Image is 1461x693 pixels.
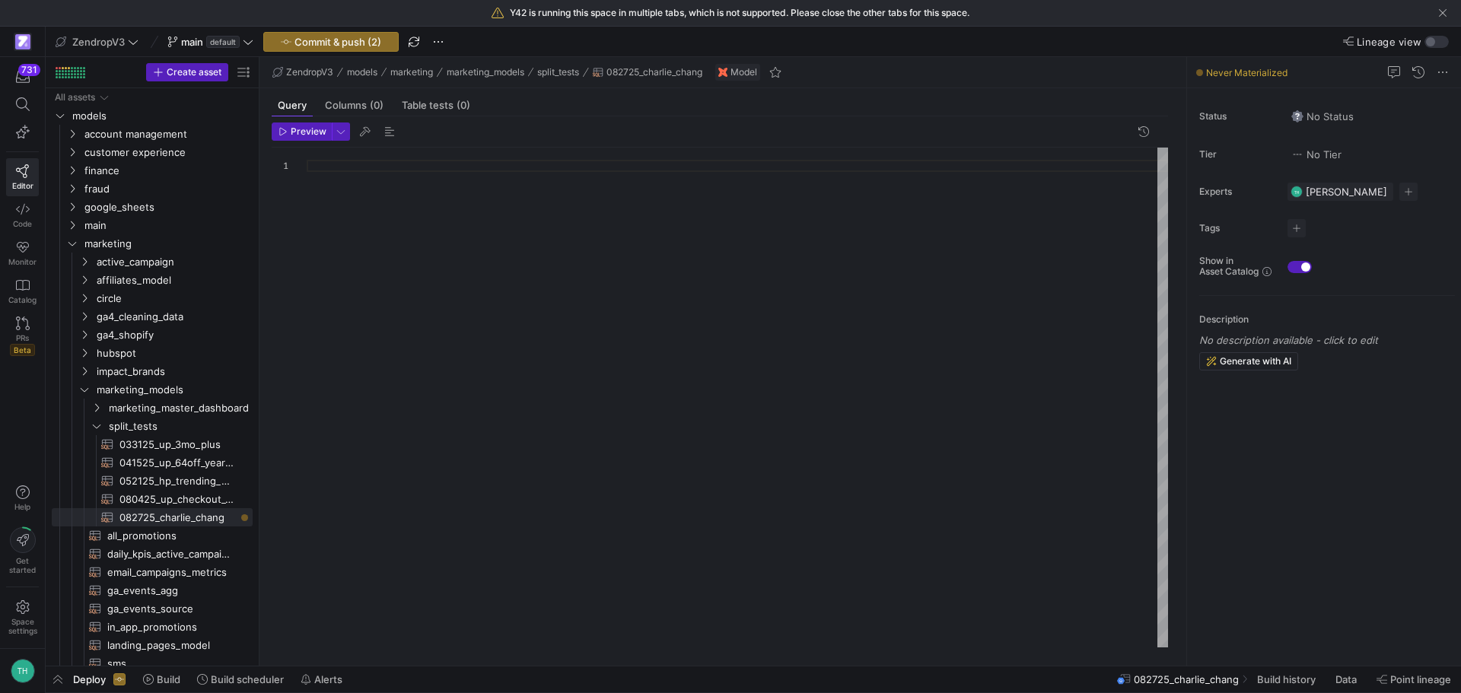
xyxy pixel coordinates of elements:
span: Preview [291,126,326,137]
div: 731 [18,64,40,76]
div: Press SPACE to select this row. [52,88,253,106]
a: email_campaigns_metrics​​​​​​​​​​ [52,563,253,581]
span: Monitor [8,257,37,266]
button: models [343,63,381,81]
span: 082725_charlie_chang [1134,673,1239,685]
a: landing_pages_model​​​​​​​​​​ [52,636,253,654]
a: Editor [6,158,39,196]
span: affiliates_model [97,272,250,289]
span: Deploy [73,673,106,685]
span: in_app_promotions​​​​​​​​​​ [107,618,235,636]
div: Press SPACE to select this row. [52,417,253,435]
span: all_promotions​​​​​​​​​​ [107,527,235,545]
div: Press SPACE to select this row. [52,307,253,326]
span: circle [97,290,250,307]
button: Point lineage [1370,666,1458,692]
button: Help [6,478,39,518]
span: fraud [84,180,250,198]
span: Generate with AI [1220,356,1291,367]
img: undefined [718,68,727,77]
div: All assets [55,92,95,103]
div: Press SPACE to select this row. [52,125,253,143]
span: email_campaigns_metrics​​​​​​​​​​ [107,564,235,581]
span: ga4_cleaning_data [97,308,250,326]
div: Press SPACE to select this row. [52,344,253,362]
div: Press SPACE to select this row. [52,143,253,161]
span: Build [157,673,180,685]
span: 041525_up_64off_year_oc_test​​​​​​​​​​ [119,454,235,472]
span: sms​​​​​​​​​​ [107,655,235,672]
span: PRs [16,333,29,342]
span: marketing [84,235,250,253]
div: Press SPACE to select this row. [52,453,253,472]
span: ga_events_agg​​​​​​​​​​ [107,582,235,599]
p: Description [1199,314,1455,325]
span: marketing [390,67,433,78]
span: marketing_models [97,381,250,399]
span: split_tests [537,67,579,78]
div: TH [11,659,35,683]
span: Space settings [8,617,37,635]
span: Alerts [314,673,342,685]
span: ga_events_source​​​​​​​​​​ [107,600,235,618]
span: Create asset [167,67,221,78]
button: ZendropV3 [52,32,142,52]
div: Press SPACE to select this row. [52,198,253,216]
div: Press SPACE to select this row. [52,654,253,672]
button: marketing_models [443,63,528,81]
button: Build [136,666,187,692]
span: Status [1199,111,1275,122]
span: Get started [9,556,36,574]
button: 731 [6,63,39,91]
span: [PERSON_NAME] [1306,186,1387,198]
span: impact_brands [97,363,250,380]
div: Press SPACE to select this row. [52,490,253,508]
div: Press SPACE to select this row. [52,253,253,271]
button: maindefault [164,32,257,52]
div: Press SPACE to select this row. [52,362,253,380]
span: 052125_hp_trending_products​​​​​​​​​​ [119,472,235,490]
div: Press SPACE to select this row. [52,508,253,526]
span: Y42 is running this space in multiple tabs, which is not supported. Please close the other tabs f... [510,8,969,18]
div: Press SPACE to select this row. [52,526,253,545]
span: finance [84,162,250,180]
span: split_tests [109,418,250,435]
div: Press SPACE to select this row. [52,399,253,417]
span: 080425_up_checkout_64off_year_plus​​​​​​​​​​ [119,491,235,508]
div: Press SPACE to select this row. [52,161,253,180]
div: Press SPACE to select this row. [52,618,253,636]
span: google_sheets [84,199,250,216]
span: Data [1335,673,1357,685]
img: No tier [1291,148,1303,161]
span: 033125_up_3mo_plus​​​​​​​​​​ [119,436,235,453]
img: No status [1291,110,1303,122]
button: Data [1329,666,1367,692]
button: Generate with AI [1199,352,1298,370]
a: 080425_up_checkout_64off_year_plus​​​​​​​​​​ [52,490,253,508]
span: account management [84,126,250,143]
span: Table tests [402,100,470,110]
span: Lineage view [1357,36,1421,48]
a: Catalog [6,272,39,310]
span: Code [13,219,32,228]
a: daily_kpis_active_campaign_tags​​​​​​​​​​ [52,545,253,563]
a: 082725_charlie_chang​​​​​​​​​​ [52,508,253,526]
span: Experts [1199,186,1275,197]
a: PRsBeta [6,310,39,362]
button: No tierNo Tier [1288,145,1345,164]
button: Preview [272,122,332,141]
span: customer experience [84,144,250,161]
div: Press SPACE to select this row. [52,216,253,234]
span: Build scheduler [211,673,284,685]
div: Press SPACE to select this row. [52,326,253,344]
div: Press SPACE to select this row. [52,472,253,490]
button: TH [6,655,39,687]
div: Press SPACE to select this row. [52,271,253,289]
div: Press SPACE to select this row. [52,599,253,618]
button: Build scheduler [190,666,291,692]
div: Press SPACE to select this row. [52,180,253,198]
span: marketing_models [447,67,524,78]
a: in_app_promotions​​​​​​​​​​ [52,618,253,636]
span: daily_kpis_active_campaign_tags​​​​​​​​​​ [107,545,235,563]
span: Tags [1199,223,1275,234]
